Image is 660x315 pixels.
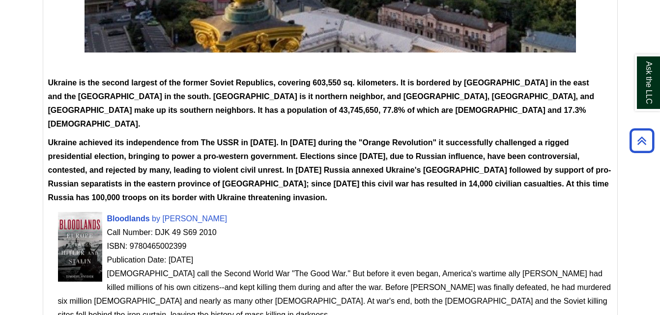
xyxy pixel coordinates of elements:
span: Ukraine is the second largest of the former Soviet Republics, covering 603,550 sq. kilometers. It... [48,79,594,128]
span: Ukraine achieved its independence from The USSR in [DATE]. In [DATE] during the "Orange Revolutio... [48,138,611,202]
a: Back to Top [626,134,658,147]
span: Bloodlands [107,214,150,223]
img: Cover Art [58,212,102,282]
a: Cover Art Bloodlands by [PERSON_NAME] [107,214,228,223]
span: [PERSON_NAME] [162,214,227,223]
div: Call Number: DJK 49 S69 2010 [58,226,612,239]
div: ISBN: 9780465002399 [58,239,612,253]
div: Publication Date: [DATE] [58,253,612,267]
span: by [152,214,160,223]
